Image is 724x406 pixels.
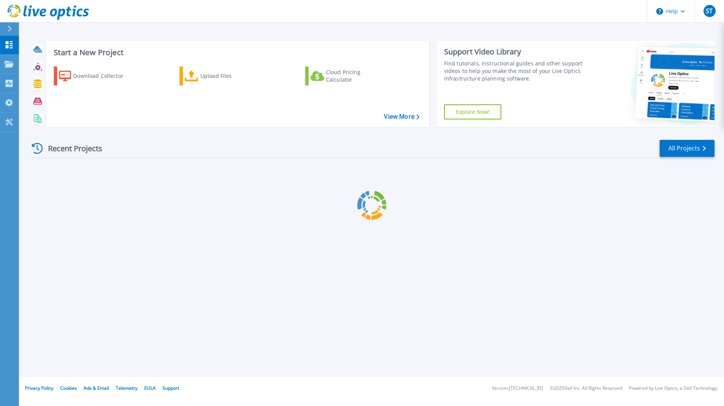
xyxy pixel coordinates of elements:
a: Upload Files [179,67,264,85]
a: All Projects [660,140,715,157]
a: Ads & Email [84,385,109,391]
a: Support [162,385,179,391]
a: Cookies [60,385,77,391]
div: Support Video Library [444,47,586,57]
a: EULA [144,385,156,391]
div: Download Collector [73,68,134,84]
h3: Start a New Project [54,48,419,57]
a: Privacy Policy [25,385,53,391]
li: Powered by Live Optics, a Dell Technology [629,386,717,391]
span: ST [706,8,713,14]
a: Cloud Pricing Calculator [305,67,390,85]
a: Download Collector [54,67,138,85]
a: Explore Now! [444,104,502,119]
li: Version: [TECHNICAL_ID] [492,386,543,391]
div: Upload Files [200,68,261,84]
a: Telemetry [116,385,137,391]
div: Recent Projects [29,139,112,158]
div: Cloud Pricing Calculator [326,68,387,84]
a: View More [384,113,419,120]
div: Find tutorials, instructional guides and other support videos to help you make the most of your L... [444,60,586,82]
li: © 2025 Dell Inc. All Rights Reserved [550,386,622,391]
